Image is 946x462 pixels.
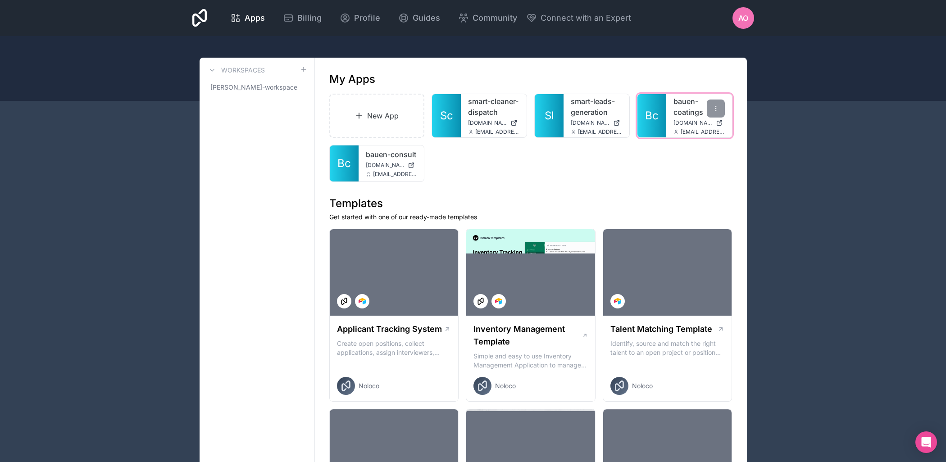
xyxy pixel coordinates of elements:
h1: My Apps [329,72,375,86]
a: [DOMAIN_NAME] [571,119,622,127]
img: Airtable Logo [614,298,621,305]
a: smart-cleaner-dispatch [468,96,519,118]
span: Noloco [495,381,516,390]
p: Get started with one of our ready-made templates [329,213,732,222]
img: Airtable Logo [359,298,366,305]
a: smart-leads-generation [571,96,622,118]
span: [EMAIL_ADDRESS] [578,128,622,136]
span: [DOMAIN_NAME] [468,119,507,127]
h1: Talent Matching Template [610,323,712,335]
span: Sl [545,109,554,123]
p: Simple and easy to use Inventory Management Application to manage your stock, orders and Manufact... [473,352,588,370]
span: [EMAIL_ADDRESS] [475,128,519,136]
h1: Templates [329,196,732,211]
a: [PERSON_NAME]-workspace [207,79,307,95]
a: [DOMAIN_NAME] [673,119,725,127]
a: New App [329,94,425,138]
span: Apps [245,12,265,24]
span: Community [473,12,517,24]
span: Bc [645,109,659,123]
span: [EMAIL_ADDRESS] [373,171,417,178]
div: Open Intercom Messenger [915,431,937,453]
span: [DOMAIN_NAME] [366,162,405,169]
span: Sc [440,109,453,123]
a: Sc [432,94,461,137]
a: Bc [637,94,666,137]
a: Profile [332,8,387,28]
a: Apps [223,8,272,28]
h3: Workspaces [221,66,265,75]
span: [DOMAIN_NAME] [673,119,712,127]
span: Connect with an Expert [541,12,631,24]
a: [DOMAIN_NAME] [366,162,417,169]
span: Bc [337,156,351,171]
span: Billing [297,12,322,24]
a: Workspaces [207,65,265,76]
a: Guides [391,8,447,28]
a: Sl [535,94,564,137]
a: Bc [330,145,359,181]
span: Profile [354,12,380,24]
p: Identify, source and match the right talent to an open project or position with our Talent Matchi... [610,339,725,357]
span: [EMAIL_ADDRESS] [681,128,725,136]
span: Guides [413,12,440,24]
span: Noloco [359,381,379,390]
p: Create open positions, collect applications, assign interviewers, centralise candidate feedback a... [337,339,451,357]
span: [PERSON_NAME]-workspace [210,83,297,92]
h1: Applicant Tracking System [337,323,442,335]
img: Airtable Logo [495,298,502,305]
a: Billing [276,8,329,28]
a: bauen-consult [366,149,417,160]
span: AO [738,13,748,23]
a: Community [451,8,524,28]
a: [DOMAIN_NAME] [468,119,519,127]
span: Noloco [632,381,653,390]
a: bauen-coatings [673,96,725,118]
button: Connect with an Expert [526,12,631,24]
h1: Inventory Management Template [473,323,582,348]
span: [DOMAIN_NAME] [571,119,609,127]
